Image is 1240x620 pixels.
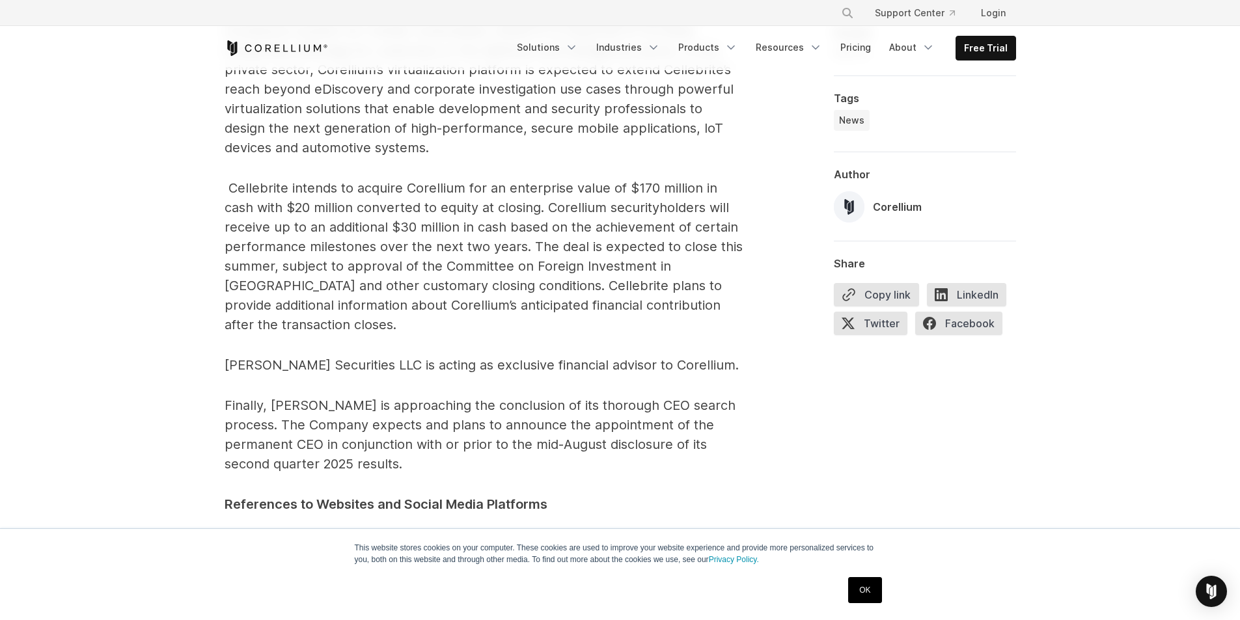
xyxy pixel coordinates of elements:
img: Corellium [834,191,865,222]
span: Twitter [834,312,907,335]
span: Finally, [PERSON_NAME] is approaching the conclusion of its thorough CEO search process. The Comp... [225,398,736,472]
span: LinkedIn [927,283,1006,306]
a: Privacy Policy. [709,555,759,564]
div: Navigation Menu [825,1,1016,25]
span: Cellebrite intends to acquire Corellium for an enterprise value of $170 million in cash with $20 ... [225,180,743,332]
div: Corellium [873,199,922,215]
span: Facebook [915,312,1002,335]
a: Pricing [833,36,879,59]
div: Open Intercom Messenger [1196,576,1227,607]
a: About [881,36,943,59]
p: This website stores cookies on your computer. These cookies are used to improve your website expe... [355,542,886,565]
a: News [834,110,870,131]
a: Login [971,1,1016,25]
div: Author [834,168,1016,181]
a: Facebook [915,312,1010,340]
a: LinkedIn [927,283,1014,312]
div: Share [834,257,1016,270]
a: Corellium Home [225,40,328,56]
button: Copy link [834,283,919,306]
span: News [839,114,864,127]
div: Tags [834,92,1016,105]
a: Support Center [864,1,965,25]
a: Free Trial [956,36,1015,60]
a: Solutions [509,36,586,59]
div: Navigation Menu [509,36,1016,61]
a: OK [848,577,881,603]
a: Twitter [834,312,915,340]
a: Products [670,36,745,59]
button: Search [836,1,859,25]
a: Industries [588,36,668,59]
span: [PERSON_NAME] Securities LLC is acting as exclusive financial advisor to Corellium. [225,357,739,373]
a: Resources [748,36,830,59]
p: References to Websites and Social Media Platforms [225,494,745,514]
